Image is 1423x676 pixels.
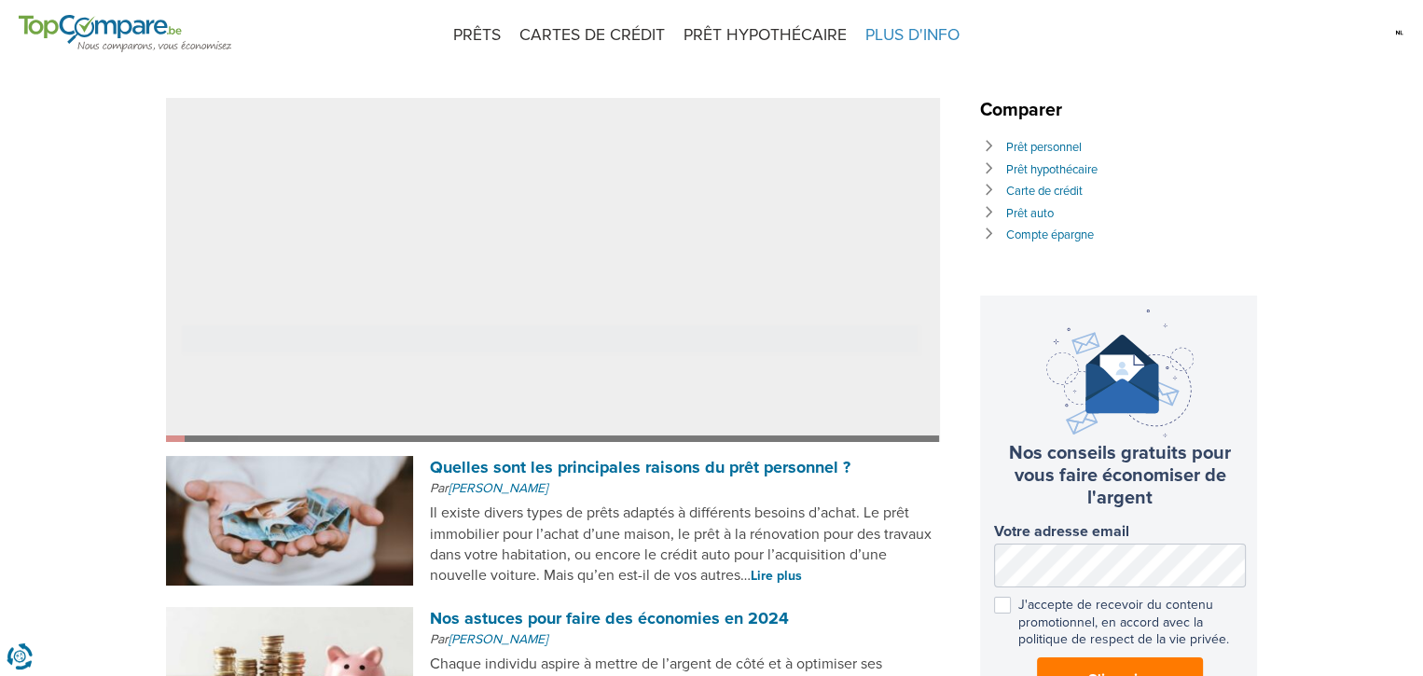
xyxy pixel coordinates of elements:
[165,435,939,442] div: Pause
[994,523,1246,541] label: Votre adresse email
[1046,310,1194,437] img: newsletter
[430,457,850,477] a: Quelles sont les principales raisons du prêt personnel ?
[430,630,940,649] p: Par
[1394,19,1404,47] img: nl.svg
[1006,206,1054,221] a: Prêt auto
[430,608,789,628] a: Nos astuces pour faire des économies en 2024
[980,99,1071,121] span: Comparer
[449,480,547,496] a: [PERSON_NAME]
[166,456,413,586] img: Quelles sont les principales raisons du prêt personnel ?
[994,442,1246,509] h3: Nos conseils gratuits pour vous faire économiser de l'argent
[1006,162,1098,177] a: Prêt hypothécaire
[430,503,940,586] p: Il existe divers types de prêts adaptés à différents besoins d’achat. Le prêt immobilier pour l’a...
[751,568,802,584] a: Lire plus
[994,597,1246,648] label: J'accepte de recevoir du contenu promotionnel, en accord avec la politique de respect de la vie p...
[430,479,940,498] p: Par
[1006,228,1094,242] a: Compte épargne
[1006,140,1082,155] a: Prêt personnel
[1006,184,1083,199] a: Carte de crédit
[449,631,547,647] a: [PERSON_NAME]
